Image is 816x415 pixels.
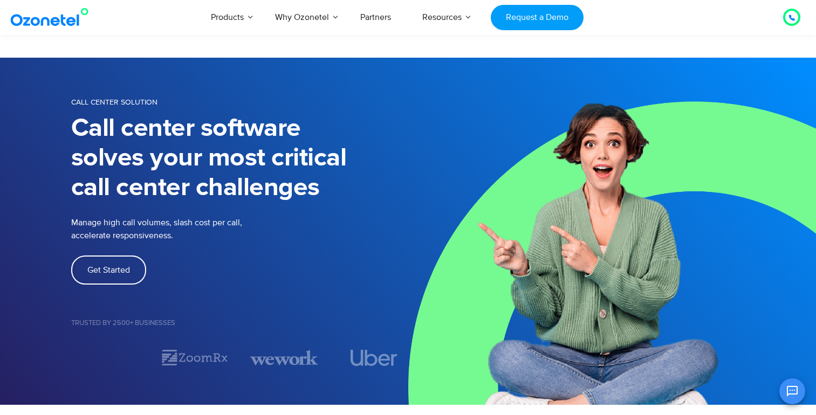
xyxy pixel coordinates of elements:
[491,5,583,30] a: Request a Demo
[250,348,318,367] div: 3 / 7
[71,98,157,107] span: Call Center Solution
[71,216,314,242] p: Manage high call volumes, slash cost per call, accelerate responsiveness.
[351,350,397,366] img: uber
[71,351,139,364] div: 1 / 7
[71,348,408,367] div: Image Carousel
[250,348,318,367] img: wework
[161,348,229,367] div: 2 / 7
[340,350,408,366] div: 4 / 7
[161,348,229,367] img: zoomrx
[71,320,408,327] h5: Trusted by 2500+ Businesses
[71,114,408,203] h1: Call center software solves your most critical call center challenges
[779,378,805,404] button: Open chat
[87,266,130,274] span: Get Started
[71,255,146,285] a: Get Started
